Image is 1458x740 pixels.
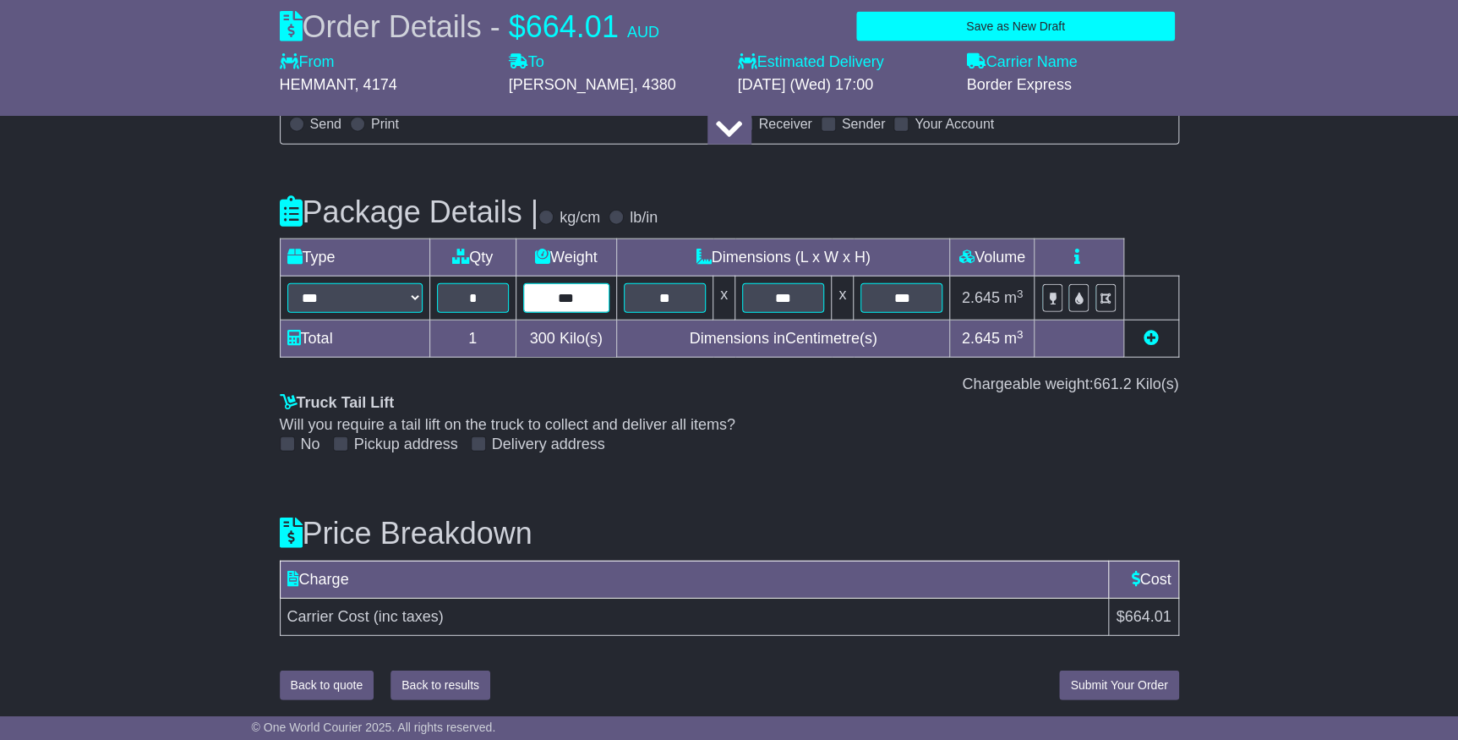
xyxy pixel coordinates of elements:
div: [DATE] (Wed) 17:00 [738,76,950,95]
span: [PERSON_NAME] [509,76,634,93]
h3: Package Details | [280,195,539,229]
div: Border Express [967,76,1179,95]
td: Qty [429,239,516,277]
label: Delivery address [492,436,605,454]
td: Charge [280,561,1109,598]
span: Carrier Cost [287,608,369,625]
td: 1 [429,321,516,358]
td: Volume [950,239,1035,277]
span: 2.645 [962,330,1000,347]
td: x [713,277,735,321]
span: AUD [627,24,659,41]
label: kg/cm [560,209,600,227]
div: Will you require a tail lift on the truck to collect and deliver all items? [280,416,1179,435]
td: Dimensions (L x W x H) [616,239,950,277]
span: Submit Your Order [1070,678,1167,692]
td: x [832,277,854,321]
span: , 4174 [355,76,397,93]
a: Add new item [1144,330,1159,347]
button: Back to quote [280,671,374,700]
span: m [1004,330,1024,347]
h3: Price Breakdown [280,517,1179,551]
button: Submit Your Order [1059,671,1178,700]
span: $664.01 [1116,608,1171,625]
span: 664.01 [526,9,619,44]
label: To [509,53,544,72]
span: 2.645 [962,289,1000,306]
sup: 3 [1017,288,1024,300]
label: lb/in [630,209,658,227]
span: $ [509,9,526,44]
button: Save as New Draft [856,12,1174,41]
label: Pickup address [354,436,458,454]
td: Type [280,239,429,277]
label: Carrier Name [967,53,1078,72]
span: 300 [530,330,555,347]
label: Estimated Delivery [738,53,950,72]
label: No [301,436,320,454]
td: Kilo(s) [516,321,616,358]
span: , 4380 [634,76,676,93]
span: © One World Courier 2025. All rights reserved. [252,721,496,734]
button: Back to results [390,671,490,700]
label: From [280,53,335,72]
td: Total [280,321,429,358]
span: HEMMANT [280,76,355,93]
td: Cost [1109,561,1178,598]
div: Chargeable weight: Kilo(s) [280,375,1179,394]
sup: 3 [1017,328,1024,341]
div: Order Details - [280,8,659,45]
span: m [1004,289,1024,306]
span: (inc taxes) [374,608,444,625]
span: 661.2 [1093,375,1131,392]
td: Weight [516,239,616,277]
td: Dimensions in Centimetre(s) [616,321,950,358]
label: Truck Tail Lift [280,394,395,413]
